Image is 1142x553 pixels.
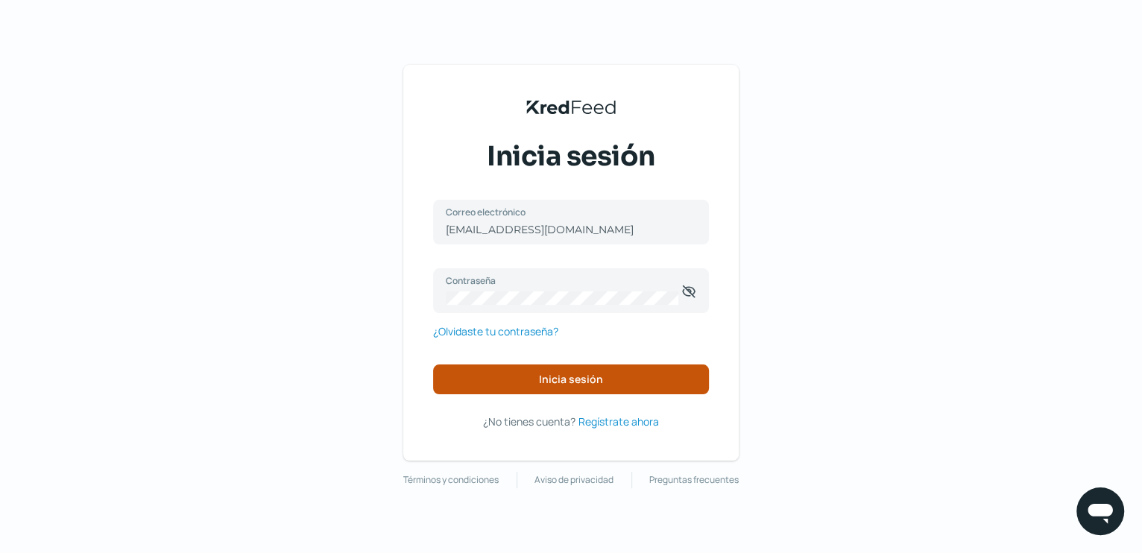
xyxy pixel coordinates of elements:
a: Preguntas frecuentes [649,472,739,488]
label: Correo electrónico [446,206,681,218]
a: Términos y condiciones [403,472,499,488]
a: ¿Olvidaste tu contraseña? [433,322,558,341]
span: Inicia sesión [539,374,603,385]
label: Contraseña [446,274,681,287]
img: chatIcon [1085,496,1115,526]
span: Inicia sesión [487,138,655,175]
span: ¿No tienes cuenta? [483,414,575,429]
a: Aviso de privacidad [534,472,613,488]
a: Regístrate ahora [578,412,659,431]
button: Inicia sesión [433,364,709,394]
